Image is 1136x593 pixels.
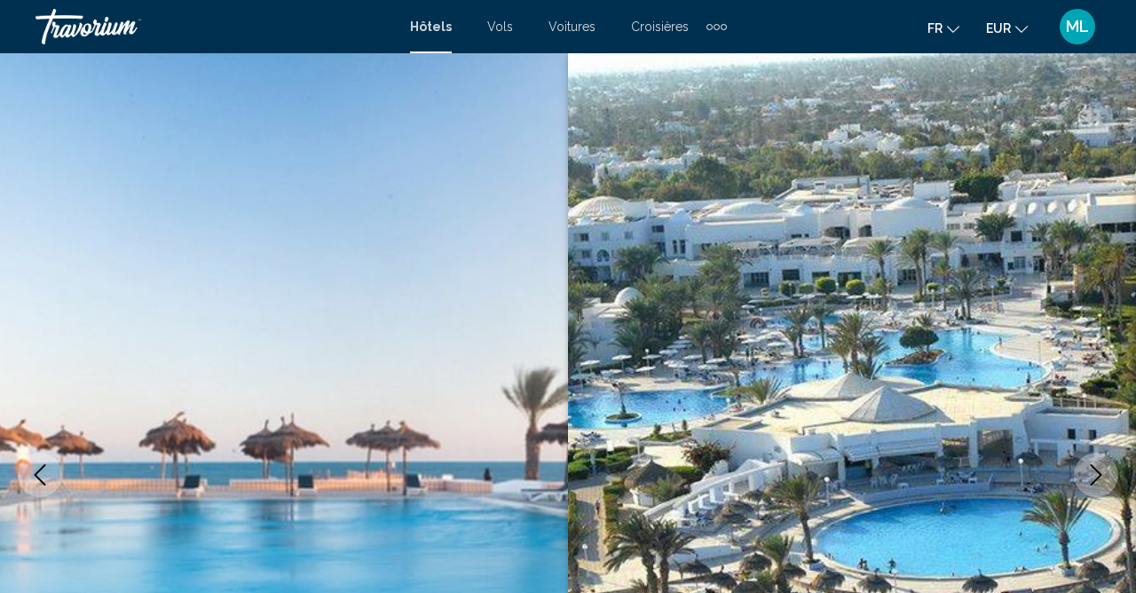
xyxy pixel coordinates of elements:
[631,20,689,34] a: Croisières
[706,12,727,41] button: Extra navigation items
[1066,18,1089,36] span: ML
[1074,453,1118,497] button: Next image
[18,453,62,497] button: Previous image
[1065,522,1122,579] iframe: Bouton de lancement de la fenêtre de messagerie
[986,15,1028,41] button: Change currency
[986,21,1011,36] span: EUR
[927,21,943,36] span: fr
[1054,8,1100,45] button: User Menu
[410,20,452,34] a: Hôtels
[487,20,513,34] a: Vols
[927,15,959,41] button: Change language
[35,9,392,44] a: Travorium
[548,20,596,34] a: Voitures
